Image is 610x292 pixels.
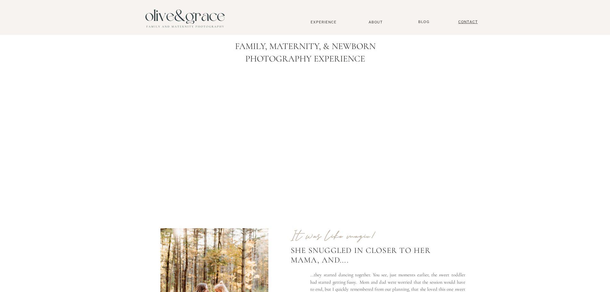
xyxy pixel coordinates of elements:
[291,229,376,243] b: It was like magic!
[160,41,451,52] h1: Family, Maternity, & Newborn
[236,54,375,70] p: Photography Experience
[455,20,481,24] a: Contact
[291,246,461,275] div: She snuggled in closer to her mama, and....
[366,20,386,24] a: About
[303,20,345,24] a: Experience
[416,20,432,24] a: BLOG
